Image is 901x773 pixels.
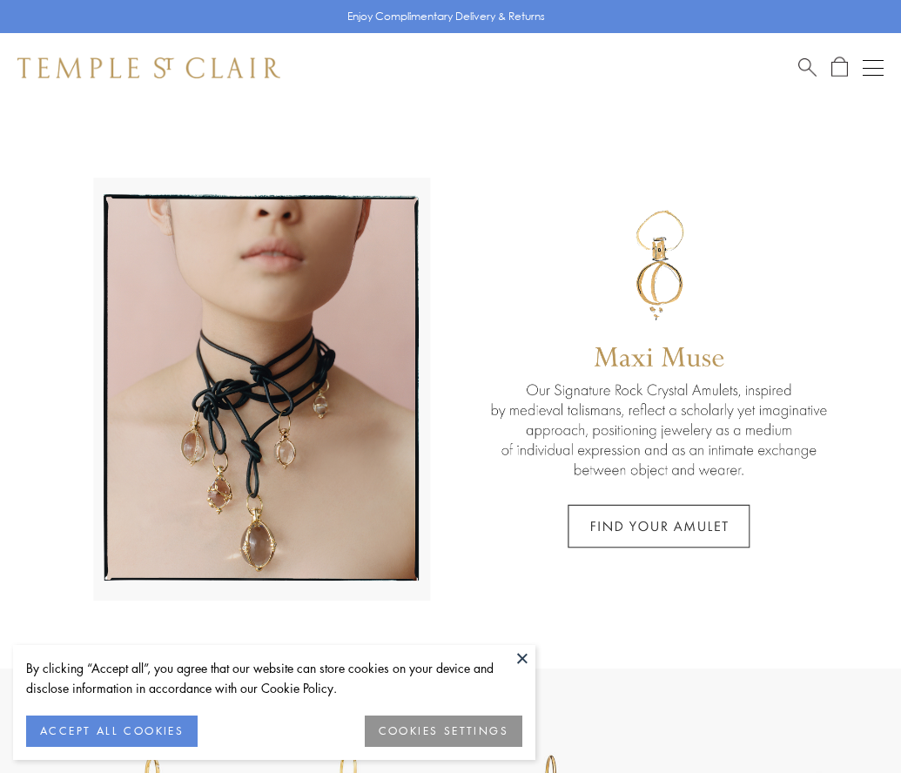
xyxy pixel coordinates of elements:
img: Temple St. Clair [17,57,280,78]
a: Search [798,57,817,78]
div: By clicking “Accept all”, you agree that our website can store cookies on your device and disclos... [26,658,522,698]
button: COOKIES SETTINGS [365,716,522,747]
button: ACCEPT ALL COOKIES [26,716,198,747]
button: Open navigation [863,57,884,78]
a: Open Shopping Bag [831,57,848,78]
p: Enjoy Complimentary Delivery & Returns [347,8,545,25]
